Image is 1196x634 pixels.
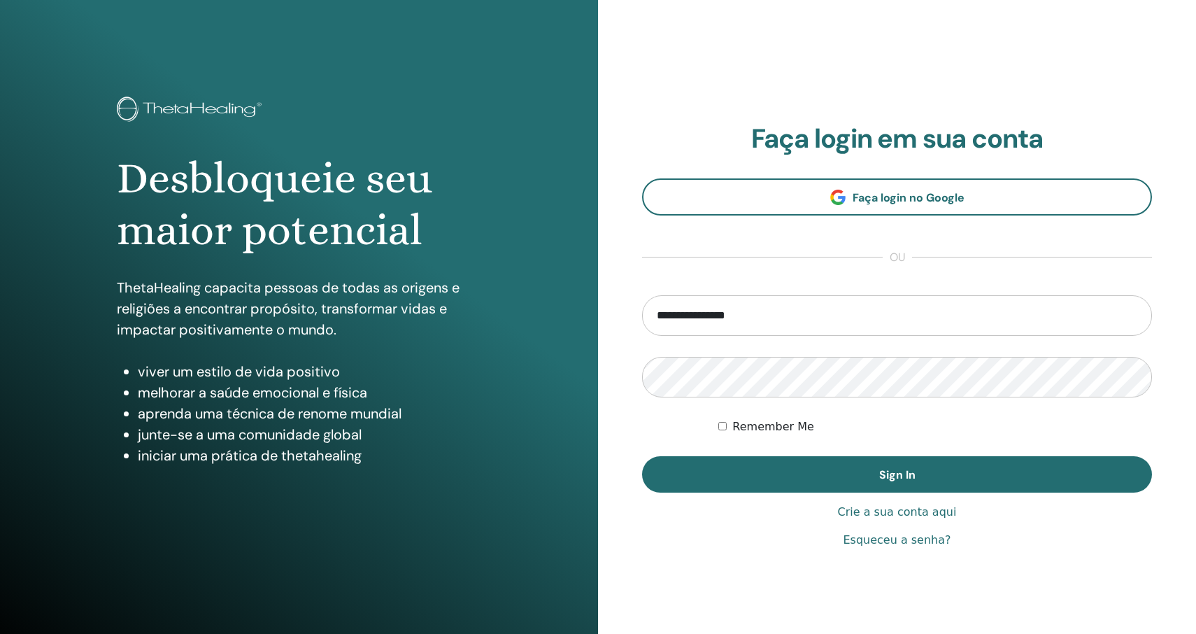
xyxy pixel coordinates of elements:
[117,277,480,340] p: ThetaHealing capacita pessoas de todas as origens e religiões a encontrar propósito, transformar ...
[718,418,1152,435] div: Keep me authenticated indefinitely or until I manually logout
[883,249,912,266] span: ou
[732,418,814,435] label: Remember Me
[879,467,916,482] span: Sign In
[138,424,480,445] li: junte-se a uma comunidade global
[138,403,480,424] li: aprenda uma técnica de renome mundial
[843,532,951,549] a: Esqueceu a senha?
[853,190,964,205] span: Faça login no Google
[117,153,480,257] h1: Desbloqueie seu maior potencial
[138,382,480,403] li: melhorar a saúde emocional e física
[138,361,480,382] li: viver um estilo de vida positivo
[642,178,1152,216] a: Faça login no Google
[642,123,1152,155] h2: Faça login em sua conta
[838,504,957,521] a: Crie a sua conta aqui
[642,456,1152,493] button: Sign In
[138,445,480,466] li: iniciar uma prática de thetahealing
